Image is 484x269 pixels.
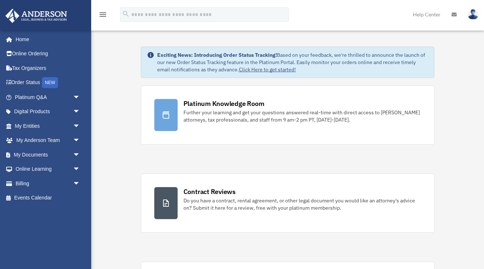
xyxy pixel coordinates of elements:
[5,119,91,133] a: My Entitiesarrow_drop_down
[141,174,435,233] a: Contract Reviews Do you have a contract, rental agreement, or other legal document you would like...
[183,187,236,196] div: Contract Reviews
[73,119,88,134] span: arrow_drop_down
[73,147,88,162] span: arrow_drop_down
[468,9,479,20] img: User Pic
[73,90,88,105] span: arrow_drop_down
[122,10,130,18] i: search
[5,61,91,75] a: Tax Organizers
[5,191,91,205] a: Events Calendar
[98,10,107,19] i: menu
[183,197,421,211] div: Do you have a contract, rental agreement, or other legal document you would like an attorney's ad...
[183,109,421,123] div: Further your learning and get your questions answered real-time with direct access to [PERSON_NAM...
[5,133,91,148] a: My Anderson Teamarrow_drop_down
[5,147,91,162] a: My Documentsarrow_drop_down
[157,52,277,58] strong: Exciting News: Introducing Order Status Tracking!
[5,162,91,177] a: Online Learningarrow_drop_down
[73,104,88,119] span: arrow_drop_down
[5,75,91,90] a: Order StatusNEW
[42,77,58,88] div: NEW
[183,99,264,108] div: Platinum Knowledge Room
[3,9,69,23] img: Anderson Advisors Platinum Portal
[73,133,88,148] span: arrow_drop_down
[73,176,88,191] span: arrow_drop_down
[5,32,88,47] a: Home
[98,13,107,19] a: menu
[157,51,429,73] div: Based on your feedback, we're thrilled to announce the launch of our new Order Status Tracking fe...
[5,104,91,119] a: Digital Productsarrow_drop_down
[73,162,88,177] span: arrow_drop_down
[5,47,91,61] a: Online Ordering
[5,90,91,104] a: Platinum Q&Aarrow_drop_down
[239,66,296,73] a: Click Here to get started!
[141,86,435,145] a: Platinum Knowledge Room Further your learning and get your questions answered real-time with dire...
[5,176,91,191] a: Billingarrow_drop_down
